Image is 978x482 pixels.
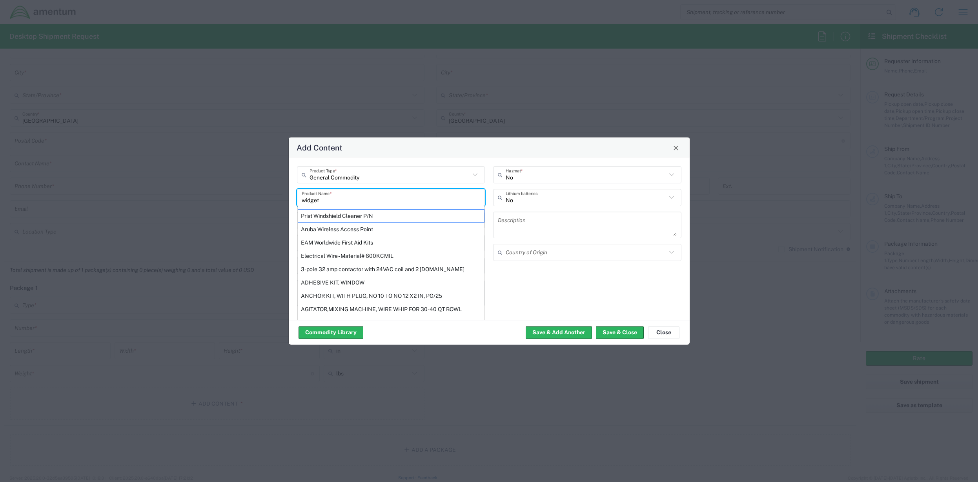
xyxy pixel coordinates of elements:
[298,263,484,276] div: 3-pole 32 amp contactor with 24VAC coil and 2 NO.NC
[596,326,644,339] button: Save & Close
[298,303,484,316] div: AGITATOR,MIXING MACHINE, WIRE WHIP FOR 30-40 QT BOWL
[299,326,363,339] button: Commodity Library
[298,249,484,263] div: Electrical Wire - Material# 600KCMIL
[297,142,342,153] h4: Add Content
[298,316,484,329] div: Alcohol Wipes, Medicated
[298,289,484,303] div: ANCHOR KIT, WITH PLUG, NO 10 TO NO 12 X2 IN, PG/25
[670,142,681,153] button: Close
[648,326,679,339] button: Close
[298,209,484,223] div: Prist Windshield Cleaner P/N
[298,276,484,289] div: ADHESIVE KIT, WINDOW
[298,236,484,249] div: EAM Worldwide First Aid Kits
[298,223,484,236] div: Aruba Wireless Access Point
[526,326,592,339] button: Save & Add Another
